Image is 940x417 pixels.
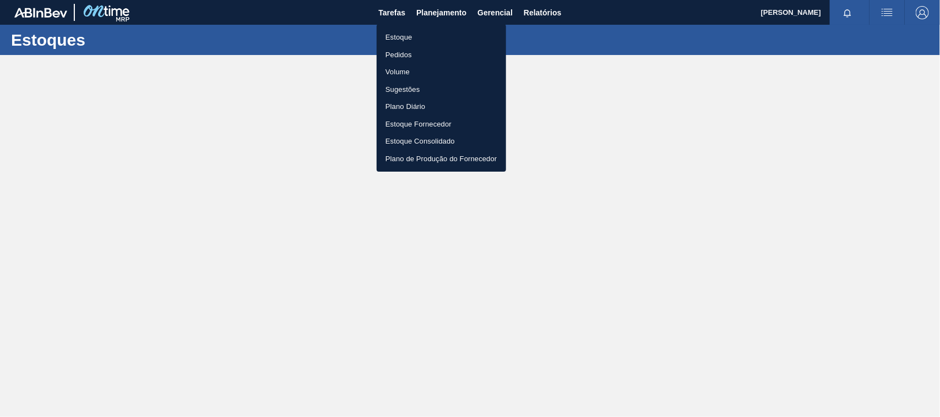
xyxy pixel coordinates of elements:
a: Pedidos [377,46,506,64]
a: Sugestões [377,81,506,98]
a: Estoque [377,29,506,46]
a: Volume [377,63,506,81]
a: Plano Diário [377,98,506,116]
a: Plano de Produção do Fornecedor [377,150,506,168]
a: Estoque Fornecedor [377,116,506,133]
a: Estoque Consolidado [377,133,506,150]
